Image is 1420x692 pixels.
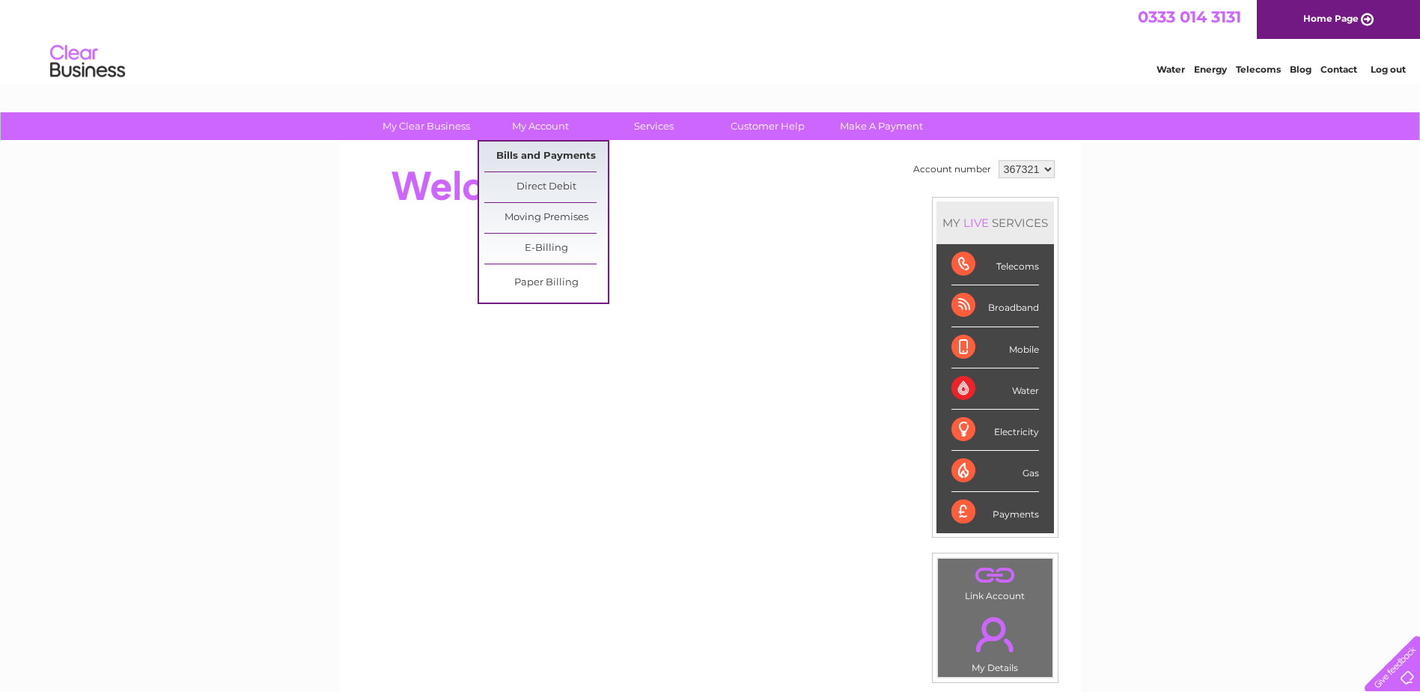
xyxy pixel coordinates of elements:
[942,608,1049,661] a: .
[1138,7,1241,26] a: 0333 014 3131
[484,203,608,233] a: Moving Premises
[357,8,1064,73] div: Clear Business is a trading name of Verastar Limited (registered in [GEOGRAPHIC_DATA] No. 3667643...
[909,157,995,182] td: Account number
[951,492,1039,532] div: Payments
[937,558,1053,605] td: Link Account
[951,410,1039,451] div: Electricity
[951,327,1039,368] div: Mobile
[1320,64,1357,75] a: Contact
[484,268,608,298] a: Paper Billing
[484,234,608,264] a: E-Billing
[49,39,126,85] img: logo.png
[478,112,602,140] a: My Account
[1290,64,1311,75] a: Blog
[937,604,1053,678] td: My Details
[484,142,608,172] a: Bills and Payments
[960,216,992,230] div: LIVE
[936,201,1054,244] div: MY SERVICES
[706,112,829,140] a: Customer Help
[1157,64,1185,75] a: Water
[951,244,1039,285] div: Telecoms
[484,172,608,202] a: Direct Debit
[942,562,1049,589] a: .
[1371,64,1406,75] a: Log out
[365,112,488,140] a: My Clear Business
[1236,64,1281,75] a: Telecoms
[951,368,1039,410] div: Water
[951,451,1039,492] div: Gas
[951,285,1039,327] div: Broadband
[592,112,716,140] a: Services
[820,112,943,140] a: Make A Payment
[1194,64,1227,75] a: Energy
